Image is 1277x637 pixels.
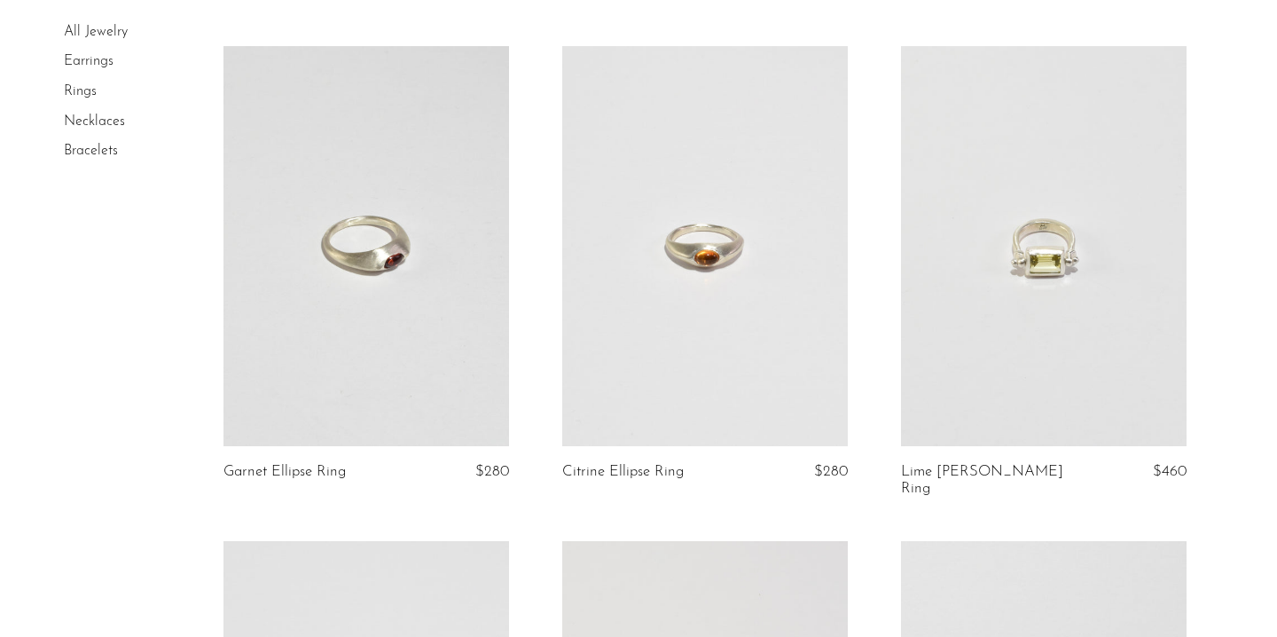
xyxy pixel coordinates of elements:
[223,464,346,480] a: Garnet Ellipse Ring
[64,84,97,98] a: Rings
[64,55,114,69] a: Earrings
[64,144,118,158] a: Bracelets
[1153,464,1187,479] span: $460
[814,464,848,479] span: $280
[64,25,128,39] a: All Jewelry
[475,464,509,479] span: $280
[562,464,684,480] a: Citrine Ellipse Ring
[64,114,125,129] a: Necklaces
[901,464,1090,497] a: Lime [PERSON_NAME] Ring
